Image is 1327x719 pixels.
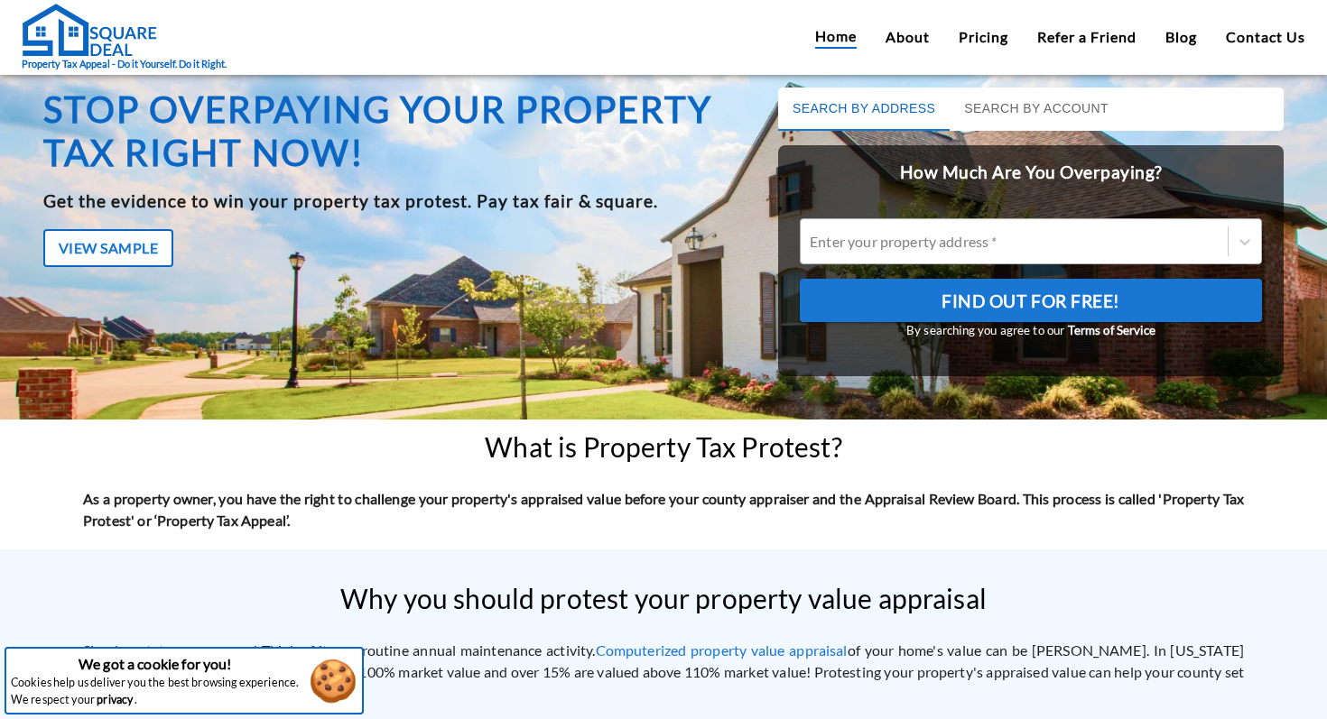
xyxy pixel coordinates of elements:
h1: Stop overpaying your property tax right now! [43,88,757,174]
strong: As a property owner, you have the right to challenge your property's appraised value before your ... [83,490,1244,529]
a: Property Tax Appeal - Do it Yourself. Do it Right. [22,3,227,72]
a: Refer a Friend [1037,26,1137,48]
a: Blog [1165,26,1197,48]
small: By searching you agree to our [800,322,1262,340]
strong: We got a cookie for you! [79,655,232,672]
p: Simply put, to save money! Think of it as a routine annual maintenance activity. of your home's v... [83,640,1244,705]
a: Home [815,25,857,49]
div: basic tabs example [778,88,1284,131]
b: Get the evidence to win your property tax protest. Pay tax fair & square. [43,190,658,211]
button: Find Out For Free! [800,279,1262,322]
button: Accept cookies [304,657,362,705]
button: View Sample [43,229,173,267]
a: Terms of Service [1068,323,1155,337]
h2: What is Property Tax Protest? [485,431,841,463]
button: Search by Address [778,88,950,131]
a: Pricing [959,26,1008,48]
a: About [886,26,930,48]
button: Search by Account [950,88,1123,131]
a: Contact Us [1226,26,1305,48]
h2: How Much Are You Overpaying? [778,145,1284,200]
p: Cookies help us deliver you the best browsing experience. We respect your . [11,675,300,708]
h2: Why you should protest your property value appraisal [340,583,987,614]
a: privacy [97,692,133,709]
span: Find Out For Free! [942,286,1120,317]
a: Computerized property value appraisal [596,641,848,659]
img: Square Deal [22,3,157,57]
